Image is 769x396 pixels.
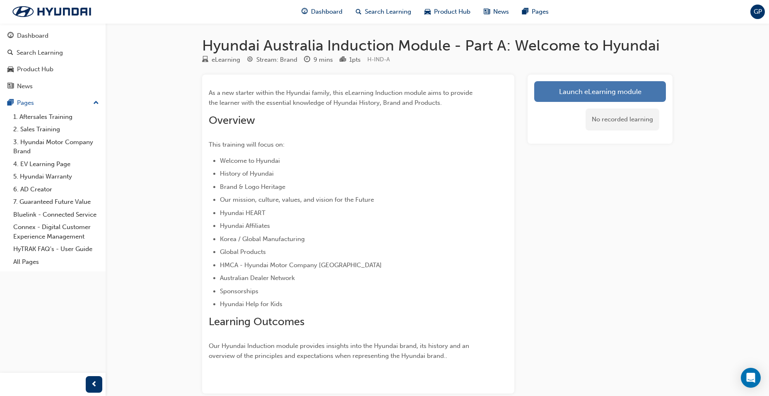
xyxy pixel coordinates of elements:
[356,7,362,17] span: search-icon
[247,55,297,65] div: Stream
[493,7,509,17] span: News
[10,256,102,268] a: All Pages
[209,114,255,127] span: Overview
[484,7,490,17] span: news-icon
[477,3,516,20] a: news-iconNews
[10,123,102,136] a: 2. Sales Training
[340,55,361,65] div: Points
[3,95,102,111] button: Pages
[754,7,762,17] span: GP
[10,170,102,183] a: 5. Hyundai Warranty
[750,5,765,19] button: GP
[586,109,659,130] div: No recorded learning
[212,55,240,65] div: eLearning
[220,170,274,177] span: History of Hyundai
[304,55,333,65] div: Duration
[17,31,48,41] div: Dashboard
[340,56,346,64] span: podium-icon
[349,3,418,20] a: search-iconSearch Learning
[534,81,666,102] a: Launch eLearning module
[10,196,102,208] a: 7. Guaranteed Future Value
[3,62,102,77] a: Product Hub
[220,157,280,164] span: Welcome to Hyundai
[17,82,33,91] div: News
[295,3,349,20] a: guage-iconDashboard
[522,7,528,17] span: pages-icon
[93,98,99,109] span: up-icon
[220,235,305,243] span: Korea / Global Manufacturing
[220,300,282,308] span: Hyundai Help for Kids
[91,379,97,390] span: prev-icon
[10,208,102,221] a: Bluelink - Connected Service
[220,248,266,256] span: Global Products
[311,7,342,17] span: Dashboard
[256,55,297,65] div: Stream: Brand
[209,89,474,106] span: As a new starter within the Hyundai family, this eLearning Induction module aims to provide the l...
[220,196,374,203] span: Our mission, culture, values, and vision for the Future
[7,32,14,40] span: guage-icon
[7,49,13,57] span: search-icon
[10,158,102,171] a: 4. EV Learning Page
[10,111,102,123] a: 1. Aftersales Training
[202,55,240,65] div: Type
[301,7,308,17] span: guage-icon
[741,368,761,388] div: Open Intercom Messenger
[202,36,673,55] h1: Hyundai Australia Induction Module - Part A: Welcome to Hyundai
[220,209,265,217] span: Hyundai HEART
[4,3,99,20] img: Trak
[10,136,102,158] a: 3. Hyundai Motor Company Brand
[7,99,14,107] span: pages-icon
[220,274,295,282] span: Australian Dealer Network
[516,3,555,20] a: pages-iconPages
[3,27,102,95] button: DashboardSearch LearningProduct HubNews
[532,7,549,17] span: Pages
[10,183,102,196] a: 6. AD Creator
[17,98,34,108] div: Pages
[313,55,333,65] div: 9 mins
[418,3,477,20] a: car-iconProduct Hub
[220,261,382,269] span: HMCA - Hyundai Motor Company [GEOGRAPHIC_DATA]
[7,83,14,90] span: news-icon
[17,48,63,58] div: Search Learning
[7,66,14,73] span: car-icon
[3,79,102,94] a: News
[10,221,102,243] a: Connex - Digital Customer Experience Management
[220,183,285,191] span: Brand & Logo Heritage
[209,141,284,148] span: This training will focus on:
[3,28,102,43] a: Dashboard
[209,315,304,328] span: Learning Outcomes
[10,243,102,256] a: HyTRAK FAQ's - User Guide
[220,287,258,295] span: Sponsorships
[202,56,208,64] span: learningResourceType_ELEARNING-icon
[247,56,253,64] span: target-icon
[209,342,471,360] span: Our Hyundai Induction module provides insights into the Hyundai brand, its history and an overvie...
[367,56,390,63] span: Learning resource code
[3,45,102,60] a: Search Learning
[349,55,361,65] div: 1 pts
[304,56,310,64] span: clock-icon
[434,7,470,17] span: Product Hub
[17,65,53,74] div: Product Hub
[220,222,270,229] span: Hyundai Affiliates
[365,7,411,17] span: Search Learning
[424,7,431,17] span: car-icon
